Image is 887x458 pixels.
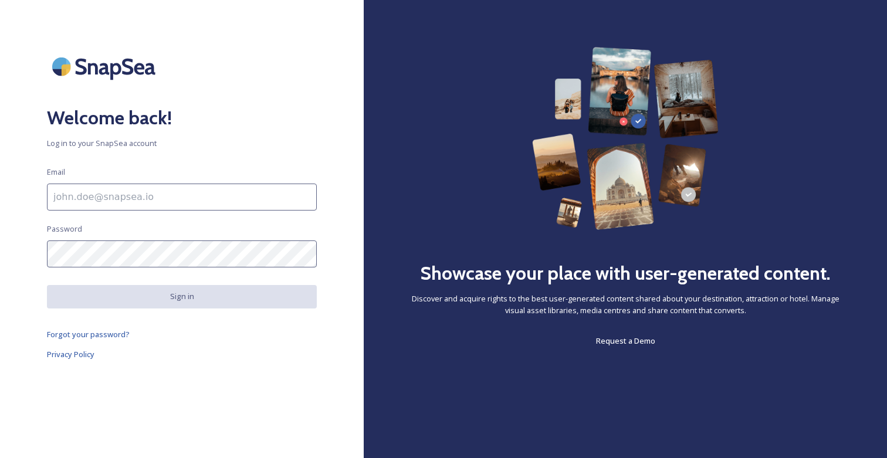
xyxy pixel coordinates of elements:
h2: Showcase your place with user-generated content. [420,259,831,287]
img: SnapSea Logo [47,47,164,86]
span: Request a Demo [596,335,655,346]
img: 63b42ca75bacad526042e722_Group%20154-p-800.png [532,47,719,230]
a: Forgot your password? [47,327,317,341]
span: Discover and acquire rights to the best user-generated content shared about your destination, att... [411,293,840,315]
a: Request a Demo [596,334,655,348]
span: Log in to your SnapSea account [47,138,317,149]
span: Privacy Policy [47,349,94,359]
h2: Welcome back! [47,104,317,132]
input: john.doe@snapsea.io [47,184,317,211]
span: Email [47,167,65,178]
span: Forgot your password? [47,329,130,340]
a: Privacy Policy [47,347,317,361]
span: Password [47,223,82,235]
button: Sign in [47,285,317,308]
